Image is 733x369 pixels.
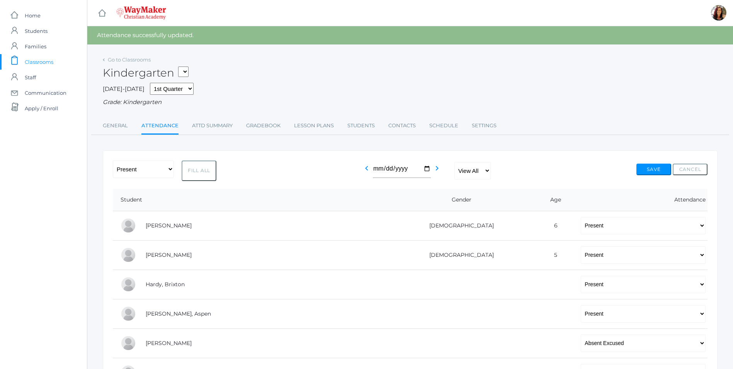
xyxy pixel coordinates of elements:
td: 6 [532,211,573,240]
img: 4_waymaker-logo-stack-white.png [116,6,166,20]
a: Attendance [141,118,179,135]
th: Student [113,189,385,211]
a: Lesson Plans [294,118,334,133]
a: chevron_right [432,167,442,174]
div: Brixton Hardy [121,277,136,292]
a: Settings [472,118,497,133]
td: [DEMOGRAPHIC_DATA] [385,240,532,270]
a: Hardy, Brixton [146,281,185,288]
a: General [103,118,128,133]
a: [PERSON_NAME] [146,251,192,258]
span: Apply / Enroll [25,101,58,116]
td: [DEMOGRAPHIC_DATA] [385,211,532,240]
th: Gender [385,189,532,211]
div: Nico Hurley [121,335,136,351]
a: Gradebook [246,118,281,133]
div: Abby Backstrom [121,218,136,233]
span: Families [25,39,46,54]
span: Staff [25,70,36,85]
th: Attendance [573,189,707,211]
span: Students [25,23,48,39]
a: Schedule [429,118,458,133]
div: Nolan Gagen [121,247,136,263]
td: 5 [532,240,573,270]
i: chevron_left [362,164,371,173]
button: Fill All [182,161,216,181]
h2: Kindergarten [103,67,189,79]
a: [PERSON_NAME] [146,222,192,229]
span: [DATE]-[DATE] [103,85,145,92]
div: Aspen Hemingway [121,306,136,321]
a: Students [347,118,375,133]
div: Attendance successfully updated. [87,26,733,44]
a: [PERSON_NAME], Aspen [146,310,211,317]
span: Classrooms [25,54,53,70]
i: chevron_right [432,164,442,173]
span: Home [25,8,41,23]
div: Grade: Kindergarten [103,98,718,107]
a: Go to Classrooms [108,56,151,63]
div: Gina Pecor [711,5,726,20]
span: Communication [25,85,66,101]
a: Contacts [388,118,416,133]
th: Age [532,189,573,211]
a: [PERSON_NAME] [146,340,192,347]
a: Attd Summary [192,118,233,133]
button: Cancel [673,164,707,175]
a: chevron_left [362,167,371,174]
button: Save [636,164,671,175]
